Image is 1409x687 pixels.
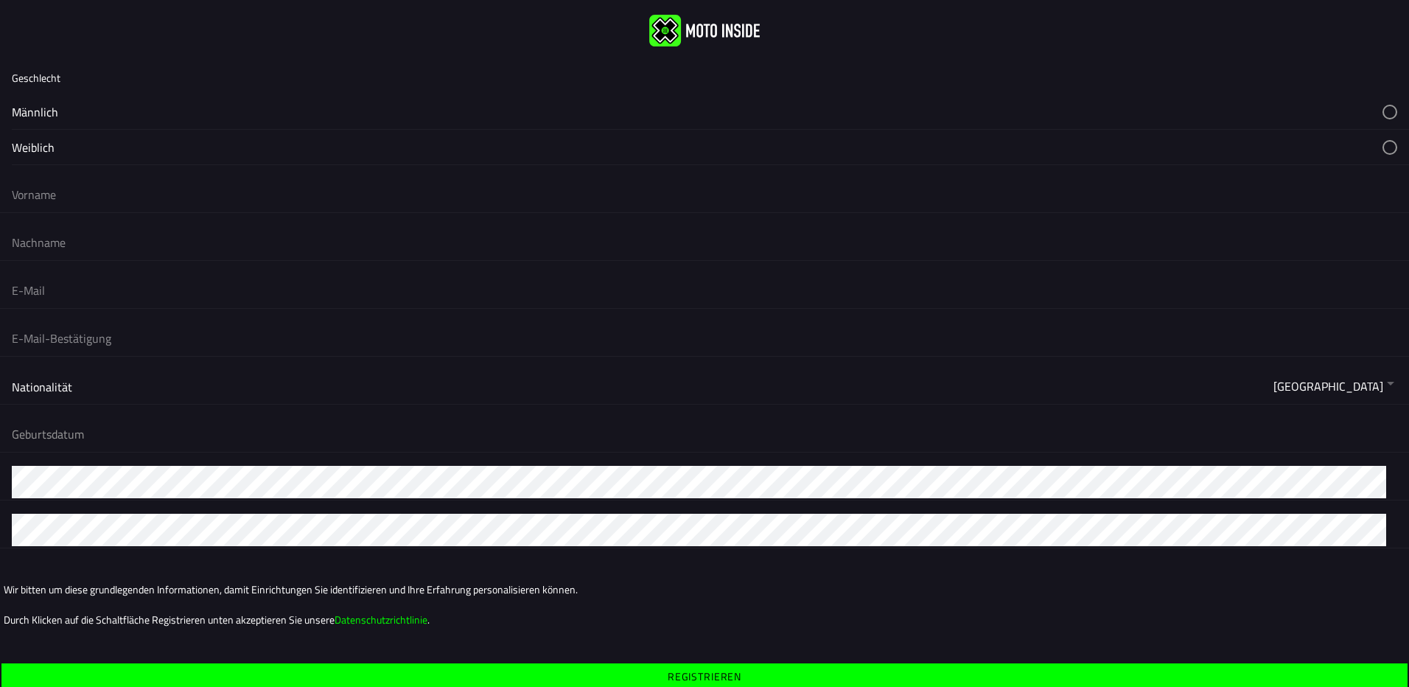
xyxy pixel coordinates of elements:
input: Nachname [12,226,1397,259]
ion-text: Durch Klicken auf die Schaltfläche Registrieren unten akzeptieren Sie unsere . [4,612,1405,627]
ion-text: Registrieren [668,672,741,682]
input: E-Mail [12,274,1397,307]
ion-text: Wir bitten um diese grundlegenden Informationen, damit Einrichtungen Sie identifizieren und Ihre ... [4,582,1405,597]
a: Datenschutzrichtlinie [335,612,427,627]
input: Vorname [12,178,1397,211]
input: E-Mail-Bestätigung [12,322,1397,355]
ion-label: Geschlecht [12,70,60,86]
